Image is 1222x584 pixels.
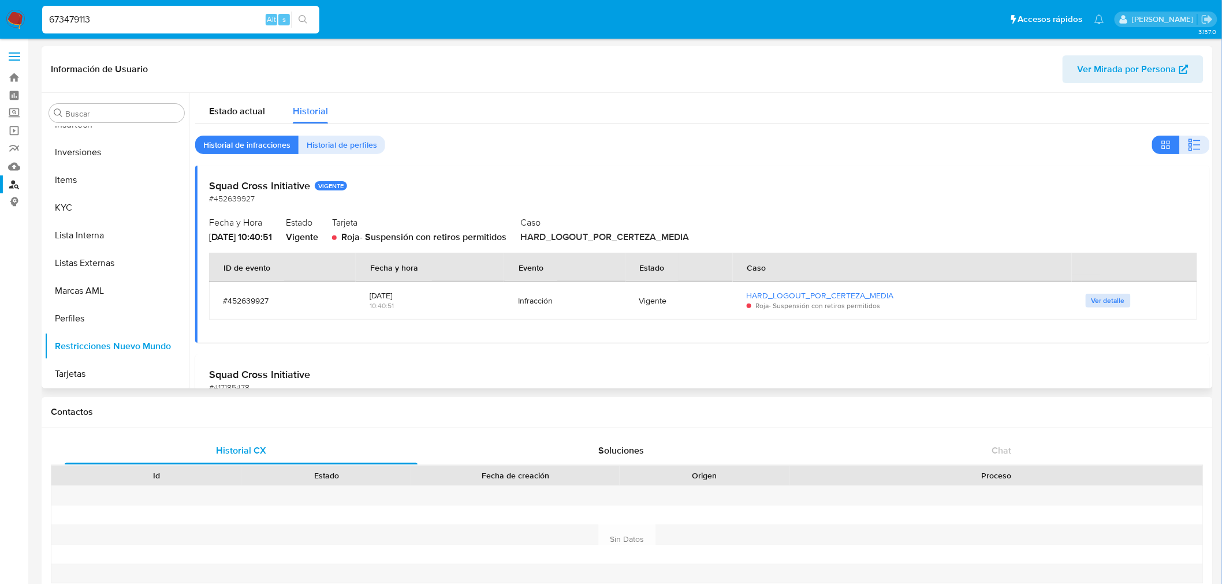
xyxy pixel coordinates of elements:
a: Salir [1201,13,1213,25]
button: Tarjetas [44,360,189,388]
span: Soluciones [599,444,644,457]
span: Alt [267,14,276,25]
span: Ver Mirada por Persona [1078,55,1176,83]
button: Restricciones Nuevo Mundo [44,332,189,360]
div: Fecha de creación [419,470,612,481]
input: Buscar usuario o caso... [42,12,319,27]
input: Buscar [65,108,180,119]
h1: Información de Usuario [51,63,148,75]
a: Notificaciones [1094,14,1104,24]
h1: Contactos [51,406,1204,418]
button: Buscar [54,108,63,118]
button: Listas Externas [44,249,189,277]
button: KYC [44,194,189,222]
button: search-icon [291,12,315,28]
p: belen.palamara@mercadolibre.com [1132,14,1197,25]
button: Lista Interna [44,222,189,249]
button: Marcas AML [44,277,189,305]
div: Id [80,470,233,481]
span: Chat [992,444,1012,457]
span: Historial CX [216,444,266,457]
button: Inversiones [44,138,189,166]
div: Origen [628,470,781,481]
button: Perfiles [44,305,189,332]
div: Proceso [798,470,1195,481]
button: Items [44,166,189,194]
div: Estado [249,470,403,481]
button: Ver Mirada por Persona [1063,55,1204,83]
span: Accesos rápidos [1018,13,1083,25]
span: s [282,14,286,25]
